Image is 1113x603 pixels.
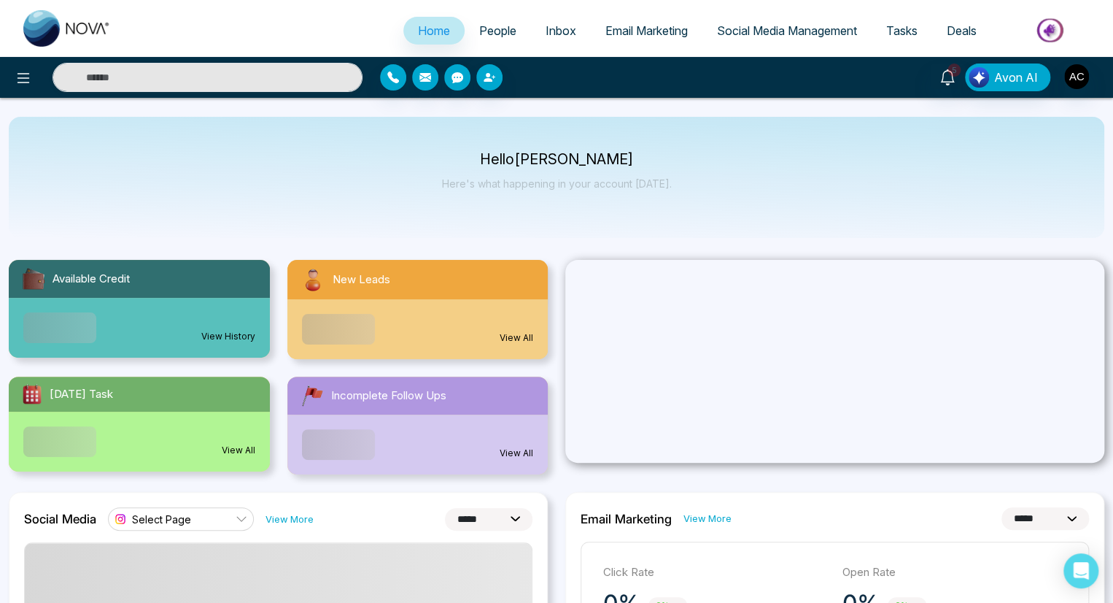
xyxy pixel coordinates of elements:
a: View All [500,447,533,460]
a: New LeadsView All [279,260,557,359]
img: instagram [113,512,128,526]
a: People [465,17,531,45]
a: View All [222,444,255,457]
p: Here's what happening in your account [DATE]. [442,177,672,190]
span: Incomplete Follow Ups [331,388,446,404]
span: 5 [947,64,961,77]
a: Email Marketing [591,17,702,45]
img: Nova CRM Logo [23,10,111,47]
a: Deals [932,17,991,45]
a: Inbox [531,17,591,45]
a: Incomplete Follow UpsView All [279,377,557,475]
p: Click Rate [603,564,828,581]
a: View More [265,512,314,526]
h2: Social Media [24,512,96,526]
span: Social Media Management [717,23,857,38]
a: View All [500,331,533,345]
span: Deals [947,23,977,38]
img: todayTask.svg [20,383,44,406]
button: Avon AI [965,64,1050,91]
img: newLeads.svg [299,266,327,293]
img: User Avatar [1064,64,1089,89]
h2: Email Marketing [581,512,672,526]
a: Tasks [872,17,932,45]
a: 5 [930,64,965,89]
img: Lead Flow [969,67,989,88]
a: Social Media Management [702,17,872,45]
img: availableCredit.svg [20,266,47,292]
a: View History [201,330,255,343]
span: Avon AI [994,69,1038,86]
img: Market-place.gif [998,14,1104,47]
span: Inbox [546,23,576,38]
span: Available Credit [53,271,130,288]
span: New Leads [333,272,390,288]
p: Hello [PERSON_NAME] [442,153,672,166]
a: View More [683,512,732,526]
span: [DATE] Task [50,386,113,403]
span: Email Marketing [605,23,688,38]
span: People [479,23,516,38]
img: followUps.svg [299,383,325,409]
span: Select Page [132,512,191,526]
span: Tasks [886,23,918,38]
p: Open Rate [842,564,1067,581]
div: Open Intercom Messenger [1063,553,1098,588]
span: Home [418,23,450,38]
a: Home [403,17,465,45]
